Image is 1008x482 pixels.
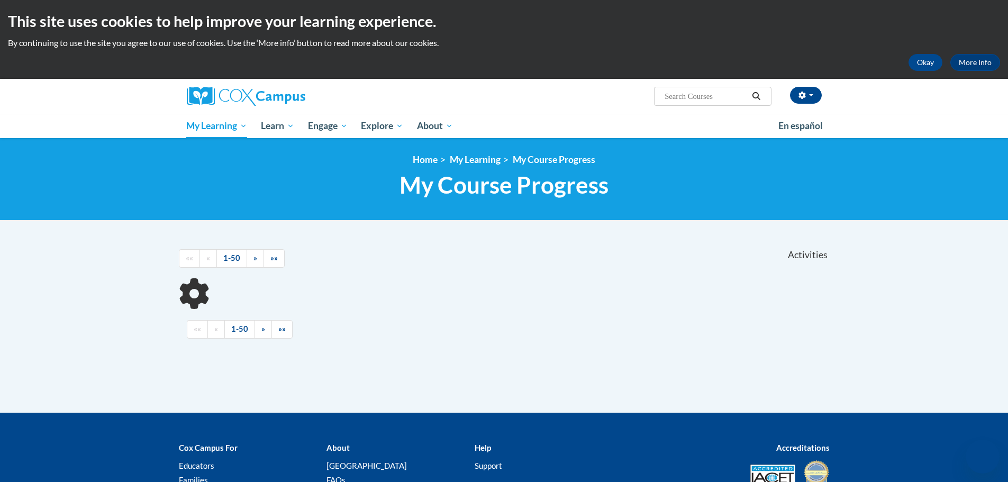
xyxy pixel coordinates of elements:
[513,154,595,165] a: My Course Progress
[187,320,208,339] a: Begining
[790,87,822,104] button: Account Settings
[8,37,1000,49] p: By continuing to use the site you agree to our use of cookies. Use the ‘More info’ button to read...
[179,443,238,452] b: Cox Campus For
[450,154,501,165] a: My Learning
[247,249,264,268] a: Next
[271,320,293,339] a: End
[308,120,348,132] span: Engage
[199,249,217,268] a: Previous
[171,114,838,138] div: Main menu
[909,54,942,71] button: Okay
[354,114,410,138] a: Explore
[326,461,407,470] a: [GEOGRAPHIC_DATA]
[410,114,460,138] a: About
[778,120,823,131] span: En español
[301,114,355,138] a: Engage
[253,253,257,262] span: »
[417,120,453,132] span: About
[179,461,214,470] a: Educators
[771,115,830,137] a: En español
[278,324,286,333] span: »»
[187,87,305,106] img: Cox Campus
[270,253,278,262] span: »»
[966,440,1000,474] iframe: Button to launch messaging window
[361,120,403,132] span: Explore
[261,120,294,132] span: Learn
[475,461,502,470] a: Support
[179,249,200,268] a: Begining
[186,120,247,132] span: My Learning
[664,90,748,103] input: Search Courses
[413,154,438,165] a: Home
[788,249,828,261] span: Activities
[776,443,830,452] b: Accreditations
[475,443,491,452] b: Help
[261,324,265,333] span: »
[748,90,764,103] button: Search
[216,249,247,268] a: 1-50
[194,324,201,333] span: ««
[187,87,388,106] a: Cox Campus
[180,114,255,138] a: My Learning
[206,253,210,262] span: «
[264,249,285,268] a: End
[254,114,301,138] a: Learn
[8,11,1000,32] h2: This site uses cookies to help improve your learning experience.
[950,54,1000,71] a: More Info
[326,443,350,452] b: About
[399,171,609,199] span: My Course Progress
[214,324,218,333] span: «
[255,320,272,339] a: Next
[186,253,193,262] span: ««
[224,320,255,339] a: 1-50
[207,320,225,339] a: Previous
